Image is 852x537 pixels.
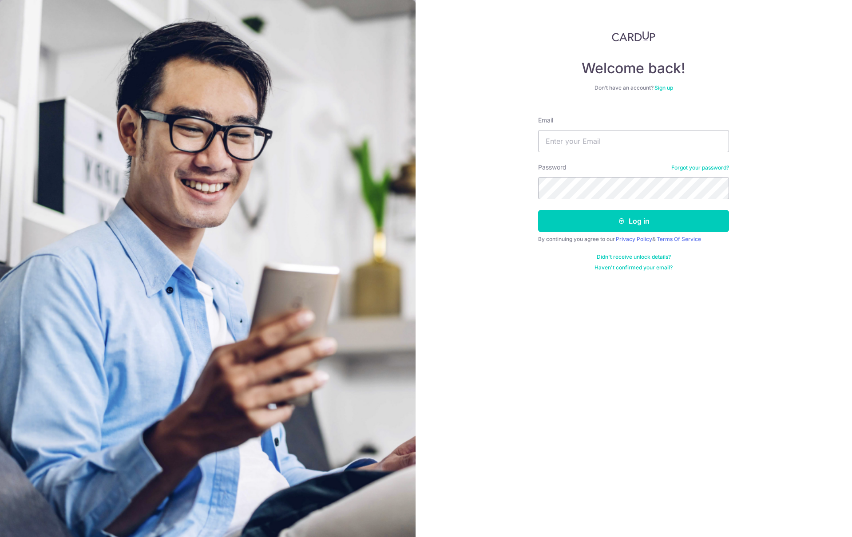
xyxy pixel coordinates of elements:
label: Email [538,116,553,125]
div: By continuing you agree to our & [538,236,729,243]
a: Didn't receive unlock details? [597,253,671,261]
input: Enter your Email [538,130,729,152]
img: CardUp Logo [612,31,655,42]
div: Don’t have an account? [538,84,729,91]
a: Terms Of Service [657,236,701,242]
a: Privacy Policy [616,236,652,242]
a: Haven't confirmed your email? [594,264,673,271]
a: Forgot your password? [671,164,729,171]
button: Log in [538,210,729,232]
a: Sign up [654,84,673,91]
h4: Welcome back! [538,59,729,77]
label: Password [538,163,567,172]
